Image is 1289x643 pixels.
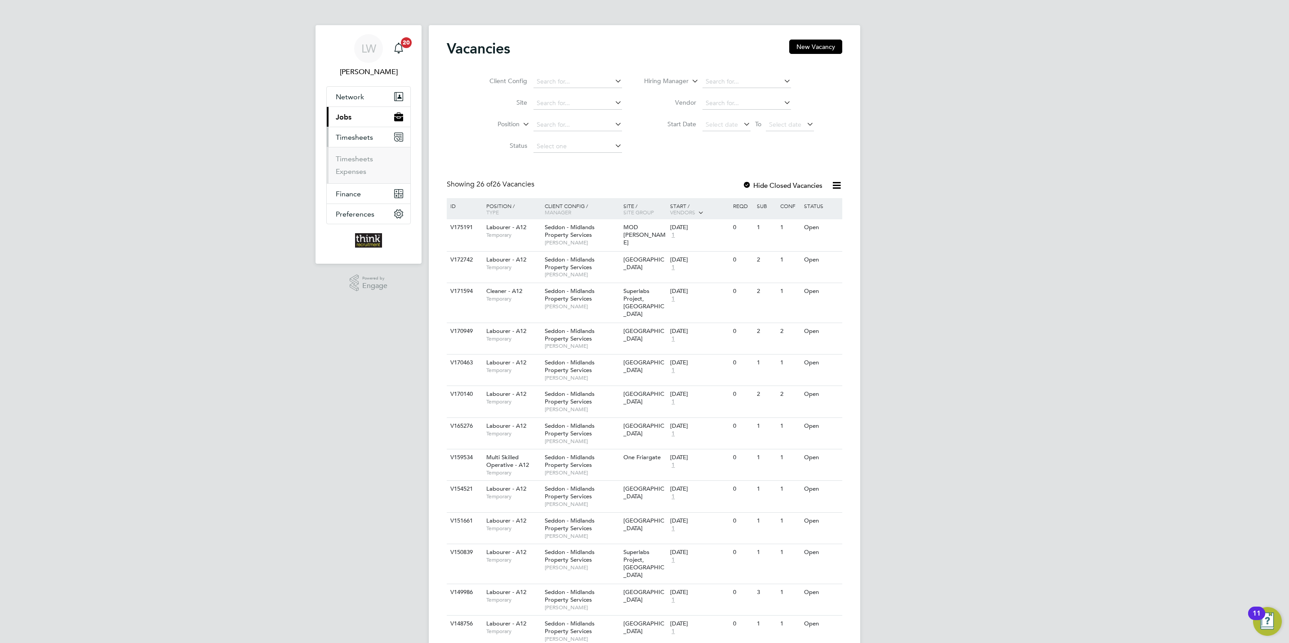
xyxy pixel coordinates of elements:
[545,342,619,350] span: [PERSON_NAME]
[486,390,526,398] span: Labourer - A12
[447,40,510,58] h2: Vacancies
[476,142,527,150] label: Status
[637,77,689,86] label: Hiring Manager
[670,461,676,469] span: 1
[731,449,754,466] div: 0
[336,133,373,142] span: Timesheets
[486,548,526,556] span: Labourer - A12
[542,198,621,220] div: Client Config /
[486,525,540,532] span: Temporary
[778,219,801,236] div: 1
[545,303,619,310] span: [PERSON_NAME]
[731,481,754,497] div: 0
[448,584,480,601] div: V149986
[623,485,664,500] span: [GEOGRAPHIC_DATA]
[670,628,676,635] span: 1
[670,596,676,604] span: 1
[486,264,540,271] span: Temporary
[486,208,499,216] span: Type
[731,198,754,213] div: Reqd
[731,584,754,601] div: 0
[316,25,422,264] nav: Main navigation
[1253,607,1282,636] button: Open Resource Center, 11 new notifications
[326,233,411,248] a: Go to home page
[778,283,801,300] div: 1
[623,256,664,271] span: [GEOGRAPHIC_DATA]
[476,77,527,85] label: Client Config
[731,283,754,300] div: 0
[545,390,595,405] span: Seddon - Midlands Property Services
[486,628,540,635] span: Temporary
[752,118,764,130] span: To
[486,588,526,596] span: Labourer - A12
[336,113,351,121] span: Jobs
[623,390,664,405] span: [GEOGRAPHIC_DATA]
[670,390,729,398] div: [DATE]
[778,323,801,340] div: 2
[486,469,540,476] span: Temporary
[670,359,729,367] div: [DATE]
[802,449,841,466] div: Open
[545,271,619,278] span: [PERSON_NAME]
[778,584,801,601] div: 1
[778,616,801,632] div: 1
[731,323,754,340] div: 0
[327,107,410,127] button: Jobs
[448,355,480,371] div: V170463
[448,219,480,236] div: V175191
[623,223,666,246] span: MOD [PERSON_NAME]
[486,231,540,239] span: Temporary
[486,335,540,342] span: Temporary
[755,481,778,497] div: 1
[486,430,540,437] span: Temporary
[545,564,619,571] span: [PERSON_NAME]
[670,556,676,564] span: 1
[327,204,410,224] button: Preferences
[545,469,619,476] span: [PERSON_NAME]
[731,252,754,268] div: 0
[486,367,540,374] span: Temporary
[623,287,664,318] span: Superlabs Project, [GEOGRAPHIC_DATA]
[390,34,408,63] a: 20
[702,97,791,110] input: Search for...
[350,275,388,292] a: Powered byEngage
[533,140,622,153] input: Select one
[486,422,526,430] span: Labourer - A12
[731,513,754,529] div: 0
[802,481,841,497] div: Open
[533,119,622,131] input: Search for...
[326,67,411,77] span: Lee Whitehead
[802,252,841,268] div: Open
[670,288,729,295] div: [DATE]
[802,616,841,632] div: Open
[755,355,778,371] div: 1
[355,233,382,248] img: thinkrecruitment-logo-retina.png
[486,398,540,405] span: Temporary
[789,40,842,54] button: New Vacancy
[448,513,480,529] div: V151661
[670,328,729,335] div: [DATE]
[755,198,778,213] div: Sub
[644,120,696,128] label: Start Date
[778,355,801,371] div: 1
[670,224,729,231] div: [DATE]
[448,198,480,213] div: ID
[670,398,676,406] span: 1
[731,544,754,561] div: 0
[545,604,619,611] span: [PERSON_NAME]
[731,219,754,236] div: 0
[802,283,841,300] div: Open
[755,513,778,529] div: 1
[670,422,729,430] div: [DATE]
[670,295,676,303] span: 1
[623,548,664,579] span: Superlabs Project, [GEOGRAPHIC_DATA]
[545,438,619,445] span: [PERSON_NAME]
[670,208,695,216] span: Vendors
[623,422,664,437] span: [GEOGRAPHIC_DATA]
[702,75,791,88] input: Search for...
[742,181,822,190] label: Hide Closed Vacancies
[486,517,526,524] span: Labourer - A12
[755,449,778,466] div: 1
[670,620,729,628] div: [DATE]
[755,252,778,268] div: 2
